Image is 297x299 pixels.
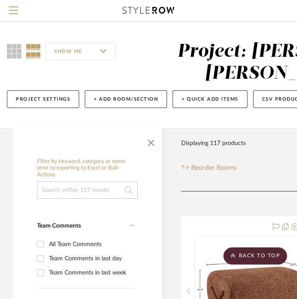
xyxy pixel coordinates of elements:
button: Reorder Rooms [181,163,237,173]
div: Team Comments in last week [49,266,132,280]
span: Reorder Rooms [191,163,237,173]
scroll-to-top-button: BACK TO TOP [223,247,287,265]
div: Displaying 117 products [181,135,246,152]
div: Team Comments in last day [49,252,132,265]
div: All Team Comments [49,237,132,251]
button: + Quick Add Items [173,90,247,108]
button: + Add Room/Section [85,90,167,108]
button: Close [142,133,160,150]
h6: Filter by keyword, category or name prior to exporting to Excel or Bulk Actions [37,158,138,179]
button: Project Settings [7,90,79,108]
input: Search within 117 results [37,182,138,199]
span: Team Comments [37,223,81,229]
